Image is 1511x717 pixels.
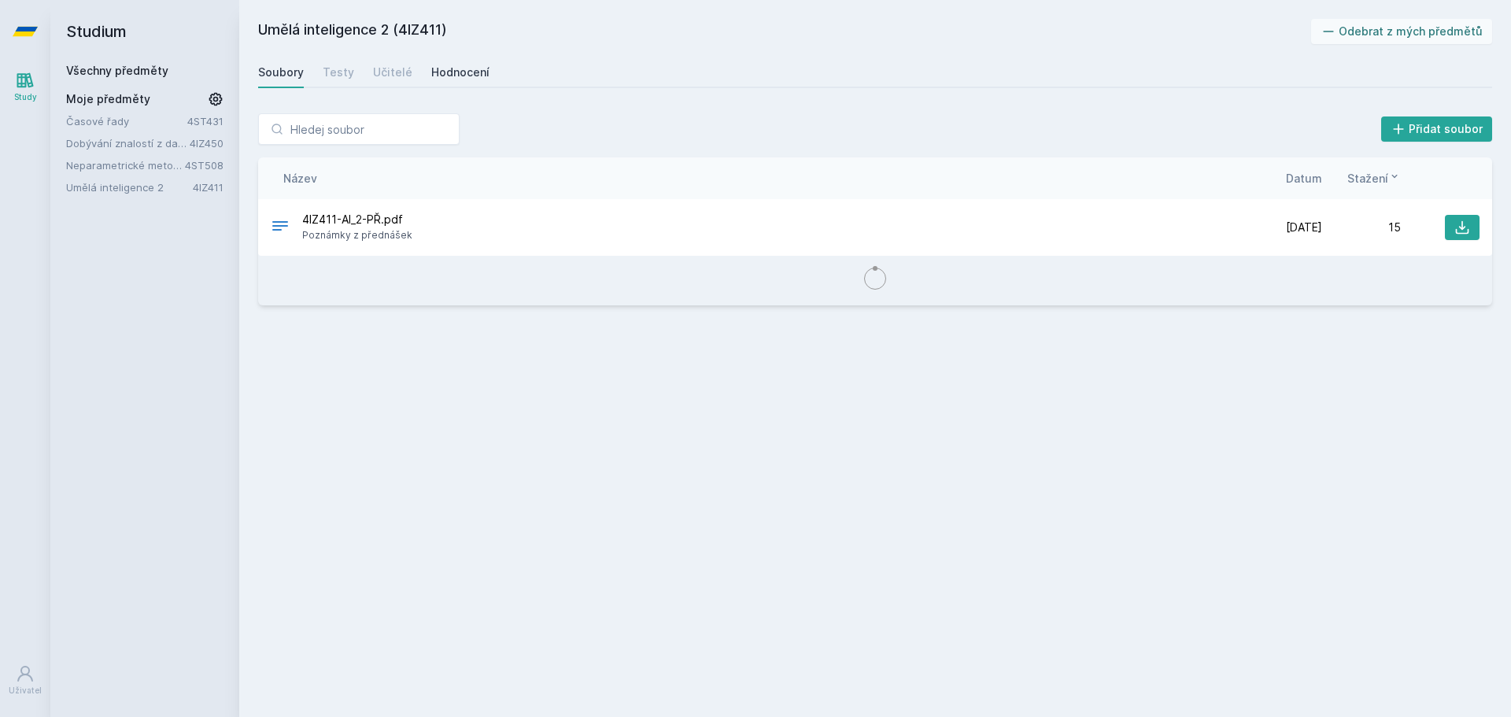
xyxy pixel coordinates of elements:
a: Neparametrické metody a analýzy přežívání [66,157,185,173]
span: [DATE] [1286,220,1322,235]
button: Odebrat z mých předmětů [1311,19,1493,44]
button: Stažení [1347,170,1401,187]
a: 4ST431 [187,115,224,128]
div: Hodnocení [431,65,490,80]
a: Study [3,63,47,111]
a: Uživatel [3,656,47,704]
a: Časové řady [66,113,187,129]
span: Moje předměty [66,91,150,107]
div: PDF [271,216,290,239]
a: 4IZ450 [190,137,224,150]
a: Hodnocení [431,57,490,88]
input: Hledej soubor [258,113,460,145]
span: Stažení [1347,170,1388,187]
div: Učitelé [373,65,412,80]
a: Všechny předměty [66,64,168,77]
a: Soubory [258,57,304,88]
div: Soubory [258,65,304,80]
div: Testy [323,65,354,80]
a: 4IZ411 [193,181,224,194]
h2: Umělá inteligence 2 (4IZ411) [258,19,1311,44]
button: Datum [1286,170,1322,187]
span: 4IZ411-AI_2-PŘ.pdf [302,212,412,227]
a: Testy [323,57,354,88]
a: 4ST508 [185,159,224,172]
div: 15 [1322,220,1401,235]
a: Umělá inteligence 2 [66,179,193,195]
a: Učitelé [373,57,412,88]
div: Study [14,91,37,103]
button: Přidat soubor [1381,116,1493,142]
div: Uživatel [9,685,42,697]
span: Poznámky z přednášek [302,227,412,243]
button: Název [283,170,317,187]
a: Dobývání znalostí z databází [66,135,190,151]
